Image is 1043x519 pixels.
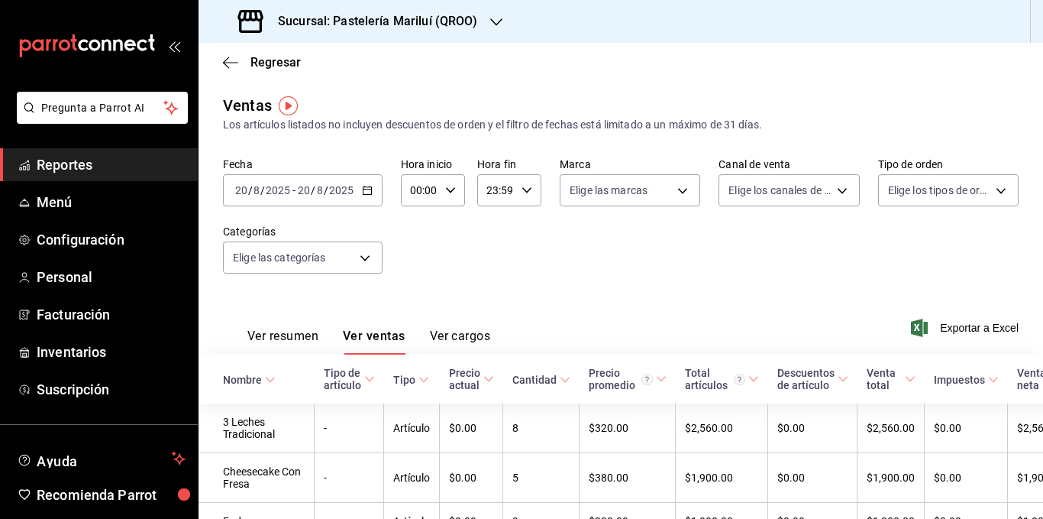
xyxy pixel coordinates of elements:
[253,184,260,196] input: --
[41,100,164,116] span: Pregunta a Parrot AI
[384,453,440,503] td: Artículo
[777,367,835,391] div: Descuentos de artículo
[449,367,494,391] span: Precio actual
[11,111,188,127] a: Pregunta a Parrot AI
[685,367,759,391] span: Total artículos
[503,404,580,453] td: 8
[580,404,676,453] td: $320.00
[37,379,186,400] span: Suscripción
[168,40,180,52] button: open_drawer_menu
[37,485,186,505] span: Recomienda Parrot
[247,329,490,355] div: navigation tabs
[37,267,186,287] span: Personal
[857,453,925,503] td: $1,900.00
[589,367,667,391] span: Precio promedio
[37,192,186,212] span: Menú
[37,154,186,175] span: Reportes
[580,453,676,503] td: $380.00
[867,367,915,391] span: Venta total
[234,184,248,196] input: --
[589,367,653,391] div: Precio promedio
[37,342,186,362] span: Inventarios
[734,374,745,385] svg: El total artículos considera cambios de precios en los artículos así como costos adicionales por ...
[512,374,570,386] span: Cantidad
[512,374,557,386] div: Cantidad
[867,367,902,391] div: Venta total
[324,184,328,196] span: /
[37,304,186,325] span: Facturación
[560,159,700,170] label: Marca
[676,453,768,503] td: $1,900.00
[777,367,848,391] span: Descuentos de artículo
[279,96,298,115] img: Tooltip marker
[315,404,384,453] td: -
[718,159,859,170] label: Canal de venta
[393,374,415,386] div: Tipo
[768,404,857,453] td: $0.00
[324,367,361,391] div: Tipo de artículo
[641,374,653,385] svg: Precio promedio = Total artículos / cantidad
[934,374,999,386] span: Impuestos
[247,329,318,355] button: Ver resumen
[925,404,1008,453] td: $0.00
[857,404,925,453] td: $2,560.00
[297,184,311,196] input: --
[401,159,465,170] label: Hora inicio
[250,55,301,70] span: Regresar
[914,319,1019,337] button: Exportar a Excel
[728,183,831,198] span: Elige los canales de venta
[223,117,1019,133] div: Los artículos listados no incluyen descuentos de orden y el filtro de fechas está limitado a un m...
[925,453,1008,503] td: $0.00
[676,404,768,453] td: $2,560.00
[328,184,354,196] input: ----
[477,159,541,170] label: Hora fin
[223,374,276,386] span: Nombre
[311,184,315,196] span: /
[223,94,272,117] div: Ventas
[449,367,480,391] div: Precio actual
[37,449,166,468] span: Ayuda
[570,183,647,198] span: Elige las marcas
[199,404,315,453] td: 3 Leches Tradicional
[503,453,580,503] td: 5
[223,374,262,386] div: Nombre
[440,453,503,503] td: $0.00
[223,159,383,170] label: Fecha
[266,12,478,31] h3: Sucursal: Pastelería Mariluí (QROO)
[199,453,315,503] td: Cheesecake Con Fresa
[440,404,503,453] td: $0.00
[292,184,295,196] span: -
[223,226,383,237] label: Categorías
[316,184,324,196] input: --
[233,250,326,265] span: Elige las categorías
[324,367,375,391] span: Tipo de artículo
[37,229,186,250] span: Configuración
[260,184,265,196] span: /
[248,184,253,196] span: /
[384,404,440,453] td: Artículo
[223,55,301,70] button: Regresar
[393,374,429,386] span: Tipo
[343,329,405,355] button: Ver ventas
[315,453,384,503] td: -
[430,329,491,355] button: Ver cargos
[685,367,745,391] div: Total artículos
[878,159,1019,170] label: Tipo de orden
[934,374,985,386] div: Impuestos
[17,92,188,124] button: Pregunta a Parrot AI
[768,453,857,503] td: $0.00
[265,184,291,196] input: ----
[888,183,990,198] span: Elige los tipos de orden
